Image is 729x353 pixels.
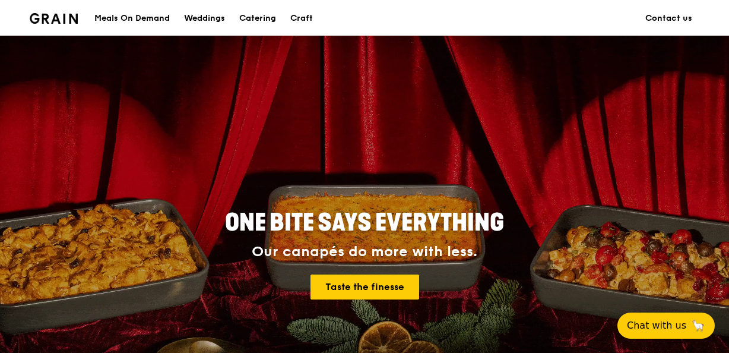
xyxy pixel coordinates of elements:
[30,13,78,24] img: Grain
[283,1,320,36] a: Craft
[225,209,504,237] span: ONE BITE SAYS EVERYTHING
[290,1,313,36] div: Craft
[232,1,283,36] a: Catering
[184,1,225,36] div: Weddings
[239,1,276,36] div: Catering
[691,319,705,333] span: 🦙
[638,1,699,36] a: Contact us
[94,1,170,36] div: Meals On Demand
[151,244,578,260] div: Our canapés do more with less.
[177,1,232,36] a: Weddings
[627,319,686,333] span: Chat with us
[310,275,419,300] a: Taste the finesse
[617,313,715,339] button: Chat with us🦙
